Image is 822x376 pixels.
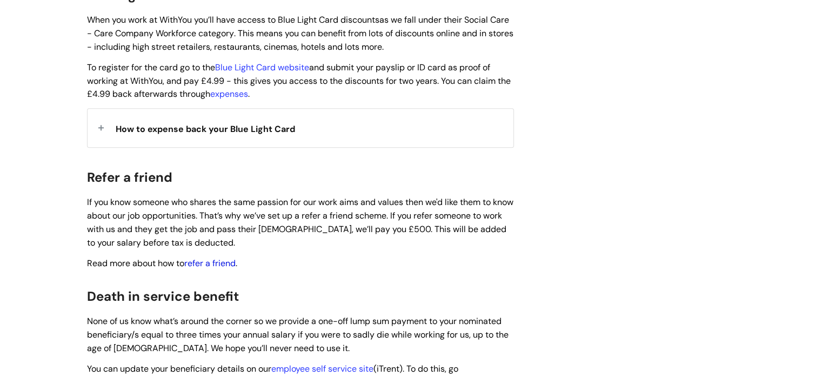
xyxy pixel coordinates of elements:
span: Death in service benefit [87,288,239,305]
a: refer a friend [184,258,236,269]
span: Read more about how to . [87,258,237,269]
span: If you know someone who shares the same passion for our work aims and values then we'd like them ... [87,196,513,248]
span: To register for the card go to the and submit your payslip or ID card as proof of working at With... [87,62,511,100]
a: employee self service site [271,363,373,374]
span: When you work at WithYou you’ll have access to Blue Light Card discounts . This means you can ben... [87,14,513,52]
a: Blue Light Card website [215,62,309,73]
span: Refer a friend [87,169,172,186]
span: as we fall under their Social Care - Care Company Workforce category [87,14,509,39]
a: expenses [210,88,248,100]
span: None of us know what’s around the corner so we provide a one-off lump sum payment to your nominat... [87,315,509,354]
span: How to expense back your Blue Light Card [116,123,295,135]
